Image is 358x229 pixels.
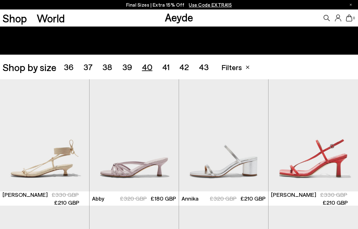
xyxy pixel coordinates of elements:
[165,10,193,24] a: Aeyde
[126,1,232,9] p: Final Sizes | Extra 15% Off
[320,191,347,198] span: £330 GBP
[122,62,132,72] span: 39
[64,62,74,72] span: 36
[199,62,209,72] span: 43
[210,195,237,202] span: £320 GBP
[179,79,268,191] div: 1 / 6
[142,62,152,72] span: 40
[271,191,316,199] span: [PERSON_NAME]
[179,79,268,191] a: Next slide Previous slide
[268,191,358,206] a: [PERSON_NAME] £330 GBP £210 GBP
[189,2,232,8] span: Navigate to /collections/ss25-final-sizes
[346,15,352,21] a: 0
[240,195,266,202] span: £210 GBP
[90,79,179,191] img: Abby Leather Mules
[83,62,93,72] span: 37
[162,62,170,72] span: 41
[54,199,79,206] span: £210 GBP
[3,62,56,72] span: Shop by size
[52,191,79,198] span: £330 GBP
[3,191,48,199] span: [PERSON_NAME]
[3,13,27,24] a: Shop
[179,62,189,72] span: 42
[37,13,65,24] a: World
[90,191,179,206] a: Abby £320 GBP £180 GBP
[179,79,268,191] img: Annika Leather Sandals
[221,63,242,72] span: Filters
[179,191,268,206] a: Annika £320 GBP £210 GBP
[323,199,348,206] span: £210 GBP
[352,16,355,20] span: 0
[102,62,112,72] span: 38
[151,195,176,202] span: £180 GBP
[92,195,104,202] span: Abby
[120,195,147,202] span: £320 GBP
[268,79,358,191] img: Elise Leather Toe-Post Sandals
[182,195,199,202] span: Annika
